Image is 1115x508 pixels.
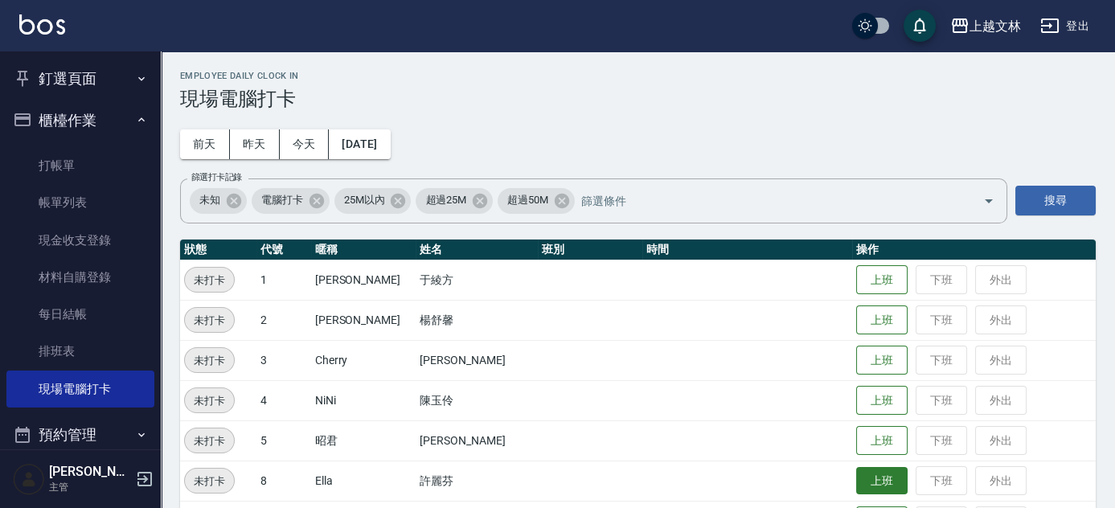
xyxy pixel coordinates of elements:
[416,260,538,300] td: 于綾方
[1034,11,1096,41] button: 登出
[6,333,154,370] a: 排班表
[180,240,256,260] th: 狀態
[311,380,416,420] td: NiNi
[6,371,154,408] a: 現場電腦打卡
[190,188,247,214] div: 未知
[280,129,330,159] button: 今天
[6,259,154,296] a: 材料自購登錄
[185,312,234,329] span: 未打卡
[230,129,280,159] button: 昨天
[252,192,313,208] span: 電腦打卡
[185,272,234,289] span: 未打卡
[180,71,1096,81] h2: Employee Daily Clock In
[577,186,955,215] input: 篩選條件
[185,392,234,409] span: 未打卡
[538,240,642,260] th: 班別
[19,14,65,35] img: Logo
[334,192,395,208] span: 25M以內
[416,240,538,260] th: 姓名
[185,352,234,369] span: 未打卡
[856,305,908,335] button: 上班
[311,420,416,461] td: 昭君
[6,184,154,221] a: 帳單列表
[856,346,908,375] button: 上班
[6,58,154,100] button: 釘選頁面
[904,10,936,42] button: save
[6,147,154,184] a: 打帳單
[6,222,154,259] a: 現金收支登錄
[944,10,1027,43] button: 上越文林
[498,192,558,208] span: 超過50M
[256,240,311,260] th: 代號
[852,240,1096,260] th: 操作
[191,171,242,183] label: 篩選打卡記錄
[416,300,538,340] td: 楊舒馨
[180,88,1096,110] h3: 現場電腦打卡
[256,340,311,380] td: 3
[311,300,416,340] td: [PERSON_NAME]
[190,192,230,208] span: 未知
[416,192,476,208] span: 超過25M
[856,426,908,456] button: 上班
[252,188,330,214] div: 電腦打卡
[329,129,390,159] button: [DATE]
[311,340,416,380] td: Cherry
[1015,186,1096,215] button: 搜尋
[256,300,311,340] td: 2
[256,260,311,300] td: 1
[856,386,908,416] button: 上班
[416,340,538,380] td: [PERSON_NAME]
[6,296,154,333] a: 每日結帳
[13,463,45,495] img: Person
[416,461,538,501] td: 許麗芬
[49,464,131,480] h5: [PERSON_NAME]
[856,467,908,495] button: 上班
[416,380,538,420] td: 陳玉伶
[6,414,154,456] button: 預約管理
[256,380,311,420] td: 4
[416,188,493,214] div: 超過25M
[6,100,154,141] button: 櫃檯作業
[311,260,416,300] td: [PERSON_NAME]
[856,265,908,295] button: 上班
[256,461,311,501] td: 8
[311,461,416,501] td: Ella
[969,16,1021,36] div: 上越文林
[642,240,852,260] th: 時間
[185,473,234,490] span: 未打卡
[180,129,230,159] button: 前天
[256,420,311,461] td: 5
[311,240,416,260] th: 暱稱
[498,188,575,214] div: 超過50M
[976,188,1002,214] button: Open
[185,432,234,449] span: 未打卡
[49,480,131,494] p: 主管
[334,188,412,214] div: 25M以內
[416,420,538,461] td: [PERSON_NAME]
